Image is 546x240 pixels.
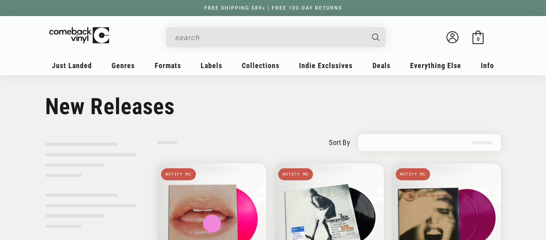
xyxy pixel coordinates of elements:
[373,61,391,70] span: Deals
[175,29,364,46] input: search
[299,61,353,70] span: Indie Exclusives
[410,61,461,70] span: Everything Else
[329,137,350,148] label: sort by
[52,61,92,70] span: Just Landed
[365,27,387,47] button: Search
[155,61,181,70] span: Formats
[481,61,494,70] span: Info
[196,5,350,11] a: FREE SHIPPING $89+ | FREE 100-DAY RETURNS
[166,27,386,47] div: Search
[45,93,501,120] h1: New Releases
[112,61,135,70] span: Genres
[201,61,222,70] span: Labels
[477,36,480,42] span: 0
[242,61,279,70] span: Collections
